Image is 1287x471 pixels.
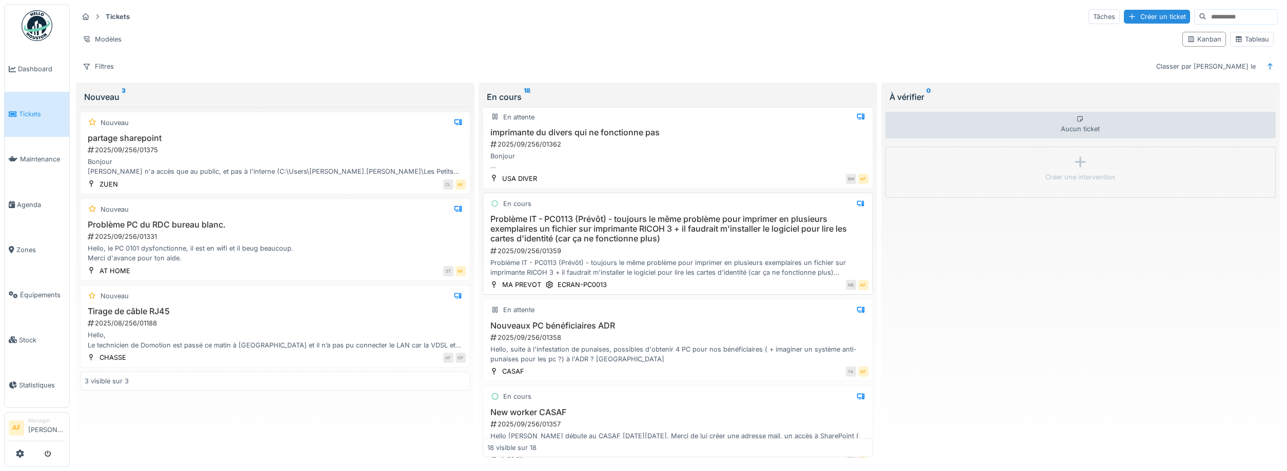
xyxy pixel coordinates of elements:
[456,266,466,276] div: AF
[502,174,537,183] div: USA DIVER
[502,280,541,290] div: MA PREVOT
[85,157,466,176] div: Bonjour [PERSON_NAME] n'a accès que au public, et pas à l'interne (C:\Users\[PERSON_NAME].[PERSON...
[456,179,466,190] div: AF
[503,199,531,209] div: En cours
[503,305,534,315] div: En attente
[487,431,868,450] div: Hello [PERSON_NAME] débute au CASAF [DATE][DATE]. Merci de lui créer une adresse mail, un accès à...
[20,154,65,164] span: Maintenance
[487,128,868,137] h3: imprimante du divers qui ne fonctionne pas
[443,266,453,276] div: ST
[85,306,466,316] h3: Tirage de câble RJ45
[503,392,531,401] div: En cours
[1088,9,1120,24] div: Tâches
[443,179,453,190] div: CL
[489,333,868,342] div: 2025/09/256/01358
[28,417,65,424] div: Manager
[558,280,607,290] div: ECRAN-PC0013
[87,232,466,241] div: 2025/09/256/01331
[1045,172,1115,182] div: Créer une intervention
[87,318,466,328] div: 2025/08/256/01188
[22,10,52,41] img: Badge_color-CXgf-gQk.svg
[100,179,118,189] div: ZUEN
[18,64,65,74] span: Dashboard
[85,376,129,386] div: 3 visible sur 3
[858,366,868,377] div: AF
[28,417,65,439] li: [PERSON_NAME]
[487,321,868,331] h3: Nouveaux PC bénéficiaires ADR
[926,91,931,103] sup: 0
[19,380,65,390] span: Statistiques
[487,443,537,453] div: 18 visible sur 18
[85,243,466,263] div: Hello, le PC 0101 dysfonctionne, il est en wifi et il beug beaucoup. Merci d'avance pour ton aide.
[5,182,69,227] a: Agenda
[5,362,69,407] a: Statistiques
[489,139,868,149] div: 2025/09/256/01362
[85,133,466,143] h3: partage sharepoint
[101,291,129,301] div: Nouveau
[19,109,65,119] span: Tickets
[489,246,868,256] div: 2025/09/256/01359
[87,145,466,155] div: 2025/09/256/01375
[1124,10,1190,24] div: Créer un ticket
[78,59,118,74] div: Filtres
[102,12,134,22] strong: Tickets
[487,344,868,364] div: Hello, suite à l'infestation de punaises, possibles d'obtenir 4 PC pour nos bénéficiaires ( + ima...
[524,91,530,103] sup: 18
[1187,34,1221,44] div: Kanban
[502,366,524,376] div: CASAF
[5,272,69,317] a: Équipements
[487,91,869,103] div: En cours
[487,258,868,277] div: Problème IT - PC0113 (Prévôt) - toujours le même problème pour imprimer en plusieurs exemplaires ...
[100,266,130,276] div: AT HOME
[5,137,69,182] a: Maintenance
[101,118,129,128] div: Nouveau
[885,112,1276,138] div: Aucun ticket
[1235,34,1269,44] div: Tableau
[78,32,126,47] div: Modèles
[9,420,24,436] li: AF
[846,280,856,290] div: NB
[487,407,868,417] h3: New worker CASAF
[443,353,453,363] div: AF
[503,112,534,122] div: En attente
[846,174,856,184] div: BM
[85,220,466,230] h3: Problème PC du RDC bureau blanc.
[858,280,868,290] div: AF
[5,47,69,92] a: Dashboard
[5,92,69,137] a: Tickets
[16,245,65,255] span: Zones
[20,290,65,300] span: Équipements
[9,417,65,441] a: AF Manager[PERSON_NAME]
[858,174,868,184] div: AF
[85,330,466,350] div: Hello, Le technicien de Domotion est passé ce matin à [GEOGRAPHIC_DATA] et il n’a pas pu connecte...
[1152,59,1260,74] div: Classer par [PERSON_NAME] le
[101,204,129,214] div: Nouveau
[5,227,69,272] a: Zones
[889,91,1272,103] div: À vérifier
[17,200,65,210] span: Agenda
[489,419,868,429] div: 2025/09/256/01357
[100,353,126,362] div: CHASSE
[487,214,868,244] h3: Problème IT - PC0113 (Prévôt) - toujours le même problème pour imprimer en plusieurs exemplaires ...
[5,317,69,362] a: Stock
[19,335,65,345] span: Stock
[122,91,126,103] sup: 3
[456,353,466,363] div: GP
[487,151,868,171] div: Bonjour Nous n'arrivons plus a faire fonctionner l'imprimante du divers merci d'avance Amandine
[84,91,466,103] div: Nouveau
[846,366,856,377] div: YA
